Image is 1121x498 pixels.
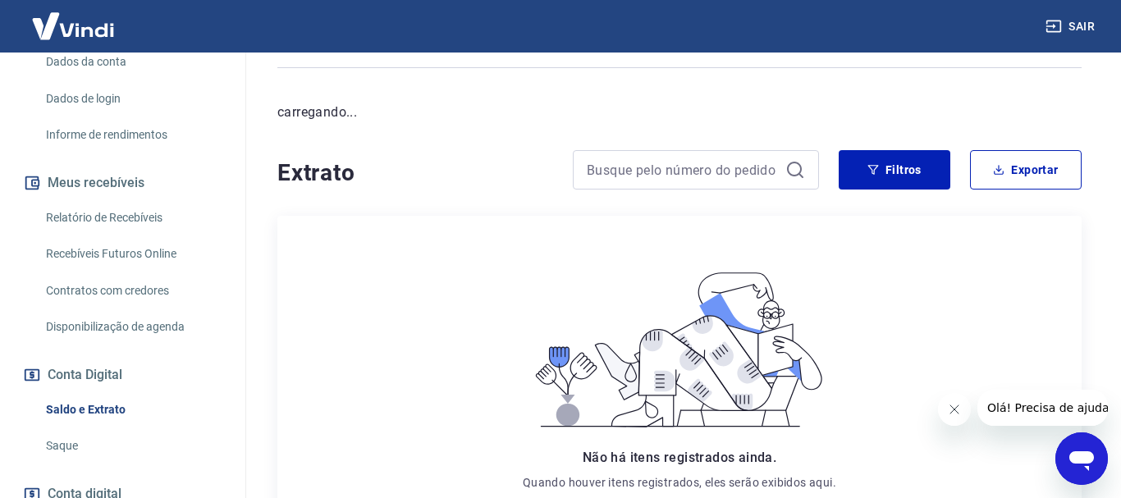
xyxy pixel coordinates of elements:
iframe: Fechar mensagem [938,393,971,426]
p: Quando houver itens registrados, eles serão exibidos aqui. [523,474,836,491]
iframe: Botão para abrir a janela de mensagens [1055,432,1108,485]
input: Busque pelo número do pedido [587,158,779,182]
a: Saldo e Extrato [39,393,226,427]
a: Contratos com credores [39,274,226,308]
button: Conta Digital [20,357,226,393]
iframe: Mensagem da empresa [977,390,1108,426]
button: Filtros [839,150,950,190]
a: Dados de login [39,82,226,116]
a: Informe de rendimentos [39,118,226,152]
span: Não há itens registrados ainda. [583,450,776,465]
button: Exportar [970,150,1082,190]
p: carregando... [277,103,1082,122]
img: Vindi [20,1,126,51]
span: Olá! Precisa de ajuda? [10,11,138,25]
a: Saque [39,429,226,463]
a: Disponibilização de agenda [39,310,226,344]
h4: Extrato [277,157,553,190]
a: Relatório de Recebíveis [39,201,226,235]
button: Sair [1042,11,1101,42]
button: Meus recebíveis [20,165,226,201]
a: Recebíveis Futuros Online [39,237,226,271]
a: Dados da conta [39,45,226,79]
